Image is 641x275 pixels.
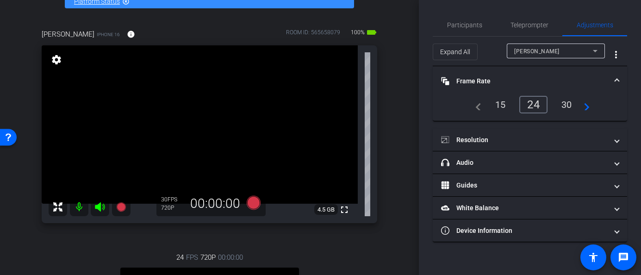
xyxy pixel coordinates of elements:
span: FPS [168,196,177,203]
mat-expansion-panel-header: Device Information [433,219,627,242]
div: 30 [161,196,184,203]
mat-icon: info [127,30,135,38]
mat-panel-title: White Balance [441,203,608,213]
span: Participants [447,22,482,28]
span: 00:00:00 [218,252,243,262]
mat-icon: navigate_before [470,99,481,110]
mat-icon: message [618,252,629,263]
mat-icon: more_vert [610,49,622,60]
div: ROOM ID: 565658079 [286,28,340,42]
mat-panel-title: Resolution [441,135,608,145]
mat-expansion-panel-header: White Balance [433,197,627,219]
mat-icon: battery_std [366,27,377,38]
mat-panel-title: Guides [441,181,608,190]
mat-expansion-panel-header: Resolution [433,129,627,151]
div: 720P [161,204,184,212]
mat-icon: settings [50,54,63,65]
button: Expand All [433,44,478,60]
mat-icon: fullscreen [339,204,350,215]
mat-panel-title: Device Information [441,226,608,236]
span: [PERSON_NAME] [42,29,94,39]
span: [PERSON_NAME] [514,48,560,55]
div: 15 [488,97,513,112]
span: 100% [349,25,366,40]
div: 24 [519,96,548,113]
mat-panel-title: Frame Rate [441,76,608,86]
div: 30 [554,97,579,112]
span: FPS [186,252,198,262]
span: 24 [176,252,184,262]
div: 00:00:00 [184,196,246,212]
button: More Options for Adjustments Panel [605,44,627,66]
mat-expansion-panel-header: Audio [433,151,627,174]
span: Expand All [440,43,470,61]
span: 4.5 GB [314,204,338,215]
span: 720P [200,252,216,262]
span: iPhone 16 [97,31,120,38]
span: Teleprompter [510,22,548,28]
div: Frame Rate [433,96,627,121]
mat-icon: accessibility [588,252,599,263]
span: Adjustments [577,22,613,28]
mat-icon: navigate_next [579,99,590,110]
mat-expansion-panel-header: Guides [433,174,627,196]
mat-expansion-panel-header: Frame Rate [433,66,627,96]
mat-panel-title: Audio [441,158,608,168]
